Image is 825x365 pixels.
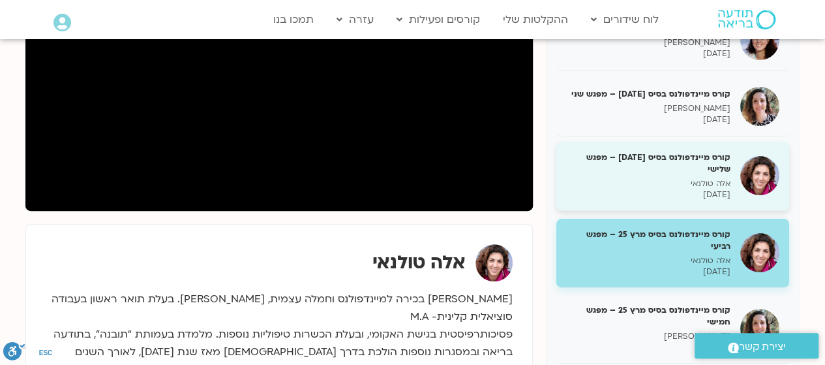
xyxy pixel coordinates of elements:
[718,10,775,29] img: תודעה בריאה
[566,331,730,342] p: [PERSON_NAME]
[566,229,730,252] h5: קורס מיינדפולנס בסיס מרץ 25 – מפגש רביעי
[566,114,730,125] p: [DATE]
[566,255,730,266] p: אלה טולנאי
[740,233,779,272] img: קורס מיינדפולנס בסיס מרץ 25 – מפגש רביעי
[566,189,730,200] p: [DATE]
[566,304,730,328] h5: קורס מיינדפולנס בסיס מרץ 25 – מפגש חמישי
[566,103,730,114] p: [PERSON_NAME]
[566,342,730,353] p: [DATE]
[330,7,380,32] a: עזרה
[740,309,779,348] img: קורס מיינדפולנס בסיס מרץ 25 – מפגש חמישי
[566,151,730,175] h5: קורס מיינדפולנס בסיס [DATE] – מפגש שלישי
[267,7,320,32] a: תמכו בנו
[566,37,730,48] p: [PERSON_NAME]
[740,21,779,60] img: איך לתרגל מיינדפולנס?
[740,156,779,195] img: קורס מיינדפולנס בסיס מרץ 25 – מפגש שלישי
[739,338,786,356] span: יצירת קשר
[372,250,466,275] strong: אלה טולנאי
[566,178,730,189] p: אלה טולנאי
[740,87,779,126] img: קורס מיינדפולנס בסיס מרץ 25 – מפגש שני
[475,244,513,281] img: אלה טולנאי
[566,48,730,59] p: [DATE]
[390,7,487,32] a: קורסים ופעילות
[584,7,665,32] a: לוח שידורים
[566,88,730,100] h5: קורס מיינדפולנס בסיס [DATE] – מפגש שני
[695,333,818,358] a: יצירת קשר
[566,266,730,278] p: [DATE]
[496,7,575,32] a: ההקלטות שלי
